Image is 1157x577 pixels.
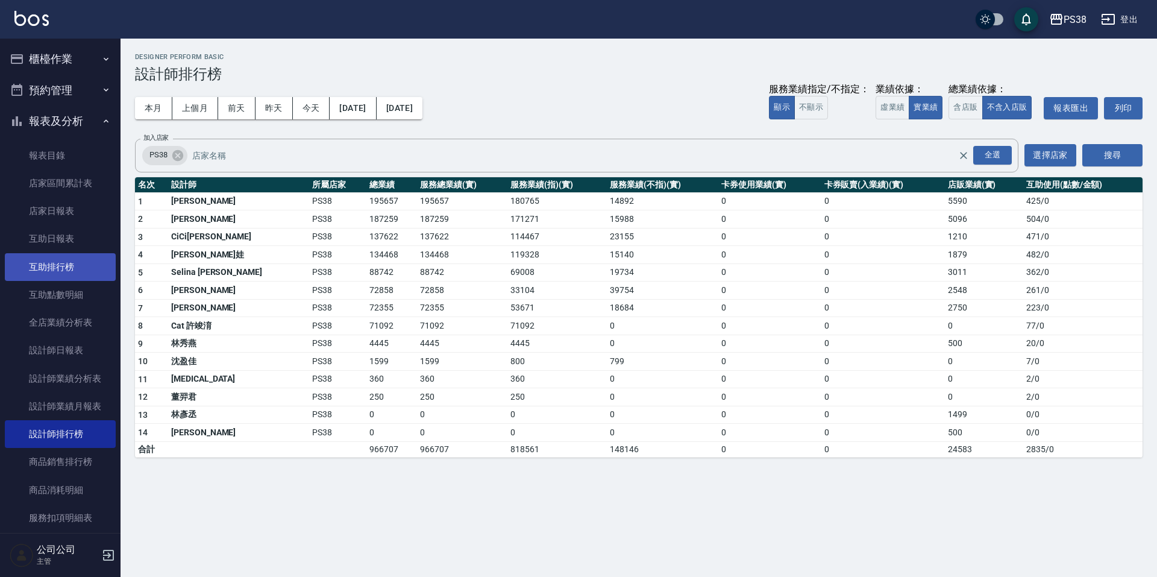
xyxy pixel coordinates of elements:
img: Logo [14,11,49,26]
h3: 設計師排行榜 [135,66,1143,83]
td: 0 [718,388,821,406]
td: 71092 [507,317,607,335]
td: PS38 [309,406,367,424]
a: 互助點數明細 [5,281,116,309]
td: 1499 [945,406,1023,424]
td: 360 [417,370,507,388]
td: 0 [366,424,417,442]
th: 名次 [135,177,168,193]
td: 88742 [366,263,417,282]
div: 服務業績指定/不指定： [769,83,870,96]
th: 設計師 [168,177,309,193]
td: 88742 [417,263,507,282]
td: 0 [945,388,1023,406]
td: 0 [607,424,718,442]
button: 含店販 [948,96,982,119]
td: [PERSON_NAME]娃 [168,246,309,264]
button: 上個月 [172,97,218,119]
td: 0 [607,317,718,335]
td: 187259 [417,210,507,229]
td: 171271 [507,210,607,229]
td: [PERSON_NAME] [168,282,309,300]
span: 10 [138,356,148,366]
td: 4445 [366,335,417,353]
td: 0 [821,282,945,300]
td: 137622 [366,228,417,246]
td: 14892 [607,192,718,210]
td: 0 [821,424,945,442]
td: 沈盈佳 [168,353,309,371]
td: 1210 [945,228,1023,246]
td: 500 [945,424,1023,442]
td: 0 [507,406,607,424]
td: 137622 [417,228,507,246]
td: 799 [607,353,718,371]
td: PS38 [309,263,367,282]
td: PS38 [309,282,367,300]
span: 7 [138,303,143,313]
td: 148146 [607,441,718,457]
td: 2548 [945,282,1023,300]
button: 本月 [135,97,172,119]
td: 0 [718,317,821,335]
td: 0 [718,299,821,317]
button: 登出 [1096,8,1143,31]
td: 0 [718,424,821,442]
td: 1599 [417,353,507,371]
span: 2 [138,214,143,224]
button: 列印 [1104,97,1143,119]
td: 0 [507,424,607,442]
td: 0 [821,441,945,457]
table: a dense table [135,177,1143,458]
button: 不顯示 [794,96,828,119]
button: 報表匯出 [1044,97,1098,119]
th: 互助使用(點數/金額) [1023,177,1143,193]
td: PS38 [309,335,367,353]
td: 53671 [507,299,607,317]
td: 180765 [507,192,607,210]
button: 顯示 [769,96,795,119]
td: 71092 [366,317,417,335]
td: 0 [718,282,821,300]
span: 3 [138,232,143,242]
td: 2 / 0 [1023,370,1143,388]
button: Clear [955,147,972,164]
td: 195657 [366,192,417,210]
td: 23155 [607,228,718,246]
th: 店販業績(實) [945,177,1023,193]
td: 0 [945,370,1023,388]
td: 471 / 0 [1023,228,1143,246]
th: 卡券使用業績(實) [718,177,821,193]
td: 0 [607,388,718,406]
p: 主管 [37,556,98,567]
td: 0 [417,424,507,442]
td: 5590 [945,192,1023,210]
td: PS38 [309,246,367,264]
button: [DATE] [377,97,422,119]
td: 林彥丞 [168,406,309,424]
td: 0 [821,353,945,371]
td: 0 [821,317,945,335]
td: 4445 [417,335,507,353]
td: 0 [366,406,417,424]
td: 72355 [366,299,417,317]
td: PS38 [309,317,367,335]
a: 互助排行榜 [5,253,116,281]
a: 店家區間累計表 [5,169,116,197]
td: 0 [821,388,945,406]
a: 設計師業績分析表 [5,365,116,393]
td: 504 / 0 [1023,210,1143,229]
td: 5096 [945,210,1023,229]
td: PS38 [309,228,367,246]
td: 0 [821,299,945,317]
td: 482 / 0 [1023,246,1143,264]
td: 362 / 0 [1023,263,1143,282]
th: 總業績 [366,177,417,193]
button: [DATE] [330,97,376,119]
td: 19734 [607,263,718,282]
td: 0 [607,335,718,353]
a: 互助日報表 [5,225,116,253]
button: 虛業績 [876,96,909,119]
td: PS38 [309,424,367,442]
